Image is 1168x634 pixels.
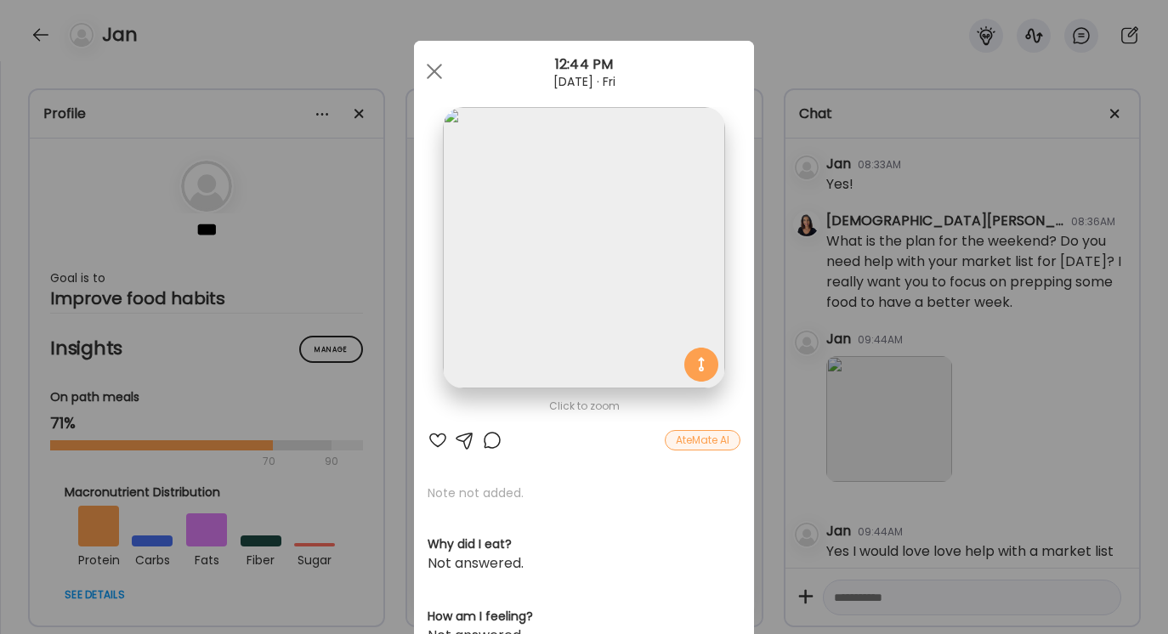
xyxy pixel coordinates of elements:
[443,107,724,388] img: images%2FgxsDnAh2j9WNQYhcT5jOtutxUNC2%2FvZPhQAlv0gJwIO12mlG5%2FYfwhOo4F2OJkeY4sNiP9_1080
[428,396,740,416] div: Click to zoom
[428,535,740,553] h3: Why did I eat?
[414,75,754,88] div: [DATE] · Fri
[665,430,740,450] div: AteMate AI
[428,484,740,501] p: Note not added.
[428,553,740,574] div: Not answered.
[428,608,740,626] h3: How am I feeling?
[414,54,754,75] div: 12:44 PM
